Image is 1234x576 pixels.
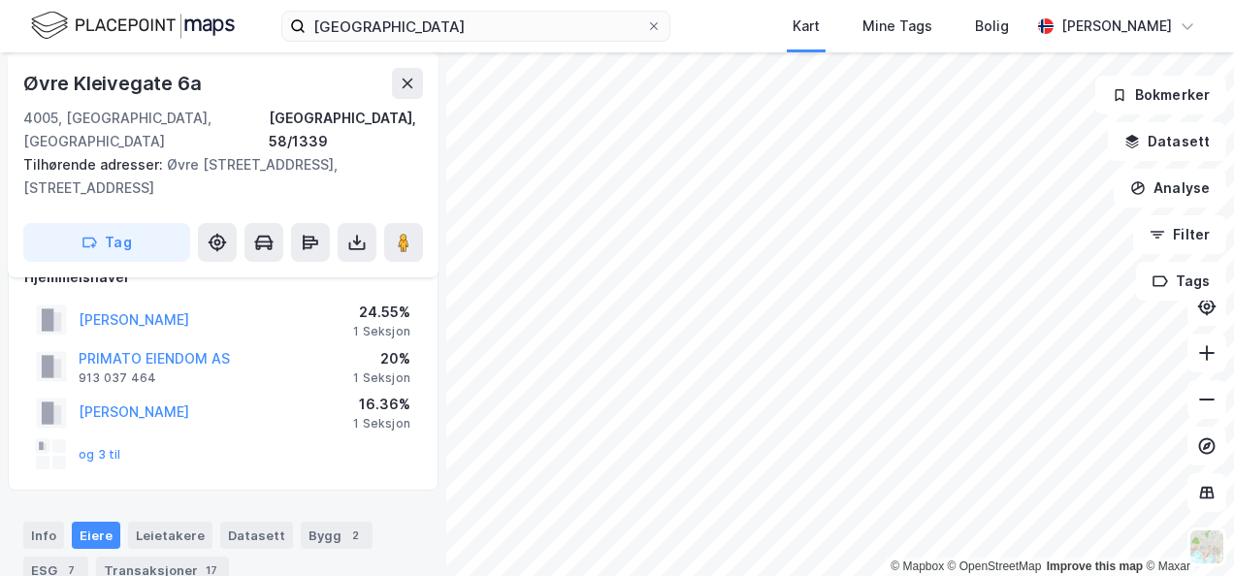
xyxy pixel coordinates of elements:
div: 913 037 464 [79,370,156,386]
input: Søk på adresse, matrikkel, gårdeiere, leietakere eller personer [306,12,646,41]
div: 24.55% [353,301,410,324]
a: OpenStreetMap [948,560,1042,573]
div: Bolig [975,15,1009,38]
button: Tag [23,223,190,262]
a: Mapbox [891,560,944,573]
img: logo.f888ab2527a4732fd821a326f86c7f29.svg [31,9,235,43]
div: [PERSON_NAME] [1061,15,1172,38]
div: 4005, [GEOGRAPHIC_DATA], [GEOGRAPHIC_DATA] [23,107,269,153]
button: Analyse [1114,169,1226,208]
button: Datasett [1108,122,1226,161]
div: 1 Seksjon [353,370,410,386]
span: Tilhørende adresser: [23,156,167,173]
div: Mine Tags [862,15,932,38]
div: Bygg [301,522,373,549]
div: 1 Seksjon [353,416,410,432]
div: Kontrollprogram for chat [1137,483,1234,576]
div: Leietakere [128,522,212,549]
a: Improve this map [1047,560,1143,573]
div: Datasett [220,522,293,549]
button: Filter [1133,215,1226,254]
div: 2 [345,526,365,545]
button: Bokmerker [1095,76,1226,114]
button: Tags [1136,262,1226,301]
div: Info [23,522,64,549]
div: Øvre [STREET_ADDRESS], [STREET_ADDRESS] [23,153,407,200]
div: [GEOGRAPHIC_DATA], 58/1339 [269,107,423,153]
iframe: Chat Widget [1137,483,1234,576]
div: Kart [793,15,820,38]
div: 1 Seksjon [353,324,410,339]
div: 16.36% [353,393,410,416]
div: Øvre Kleivegate 6a [23,68,205,99]
div: Eiere [72,522,120,549]
div: 20% [353,347,410,370]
